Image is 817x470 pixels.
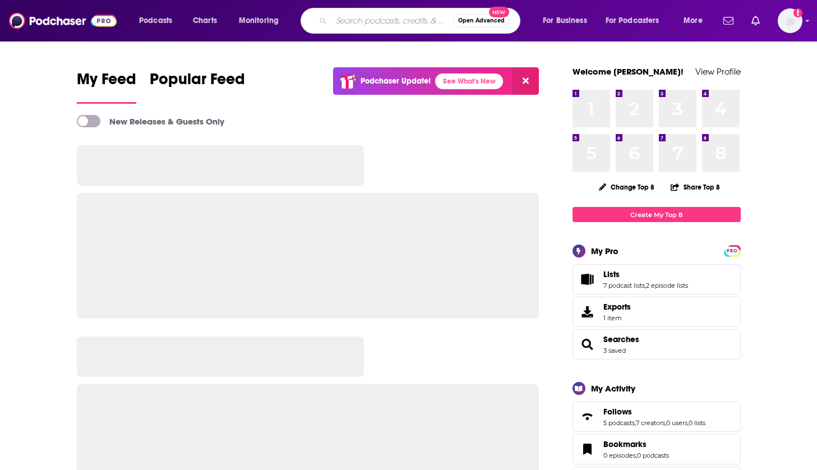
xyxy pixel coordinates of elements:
span: Follows [573,402,741,432]
a: Searches [576,337,599,352]
a: Searches [603,334,639,344]
span: , [635,419,636,427]
span: For Business [543,13,587,29]
a: Follows [576,409,599,425]
a: 0 lists [689,419,705,427]
span: Exports [603,302,631,312]
a: 5 podcasts [603,419,635,427]
span: Logged in as WorldWide452 [778,8,802,33]
button: Change Top 8 [592,180,662,194]
div: My Pro [591,246,618,256]
span: Searches [573,329,741,360]
a: Show notifications dropdown [747,11,764,30]
a: Charts [186,12,224,30]
span: Podcasts [139,13,172,29]
span: Popular Feed [150,70,245,95]
a: See What's New [435,73,503,89]
a: 0 podcasts [637,451,669,459]
div: Search podcasts, credits, & more... [311,8,531,34]
div: My Activity [591,383,635,394]
button: open menu [231,12,293,30]
a: Follows [603,407,705,417]
a: Popular Feed [150,70,245,104]
span: Lists [603,269,620,279]
p: Podchaser Update! [361,76,431,86]
button: Show profile menu [778,8,802,33]
span: Lists [573,264,741,294]
button: open menu [598,12,676,30]
span: My Feed [77,70,136,95]
button: Share Top 8 [670,176,721,198]
span: 1 item [603,314,631,322]
a: 2 episode lists [646,282,688,289]
span: Follows [603,407,632,417]
span: Open Advanced [458,18,505,24]
svg: Add a profile image [793,8,802,17]
a: Bookmarks [603,439,669,449]
a: My Feed [77,70,136,104]
button: open menu [535,12,601,30]
a: Create My Top 8 [573,207,741,222]
span: , [687,419,689,427]
a: Welcome [PERSON_NAME]! [573,66,684,77]
span: More [684,13,703,29]
a: 0 episodes [603,451,636,459]
input: Search podcasts, credits, & more... [331,12,453,30]
a: 7 podcast lists [603,282,645,289]
span: Bookmarks [603,439,647,449]
a: Lists [576,271,599,287]
a: Exports [573,297,741,327]
button: open menu [131,12,187,30]
span: PRO [726,247,739,255]
span: For Podcasters [606,13,659,29]
span: Charts [193,13,217,29]
a: New Releases & Guests Only [77,115,224,127]
a: 0 users [666,419,687,427]
span: , [645,282,646,289]
span: Exports [576,304,599,320]
a: 3 saved [603,347,626,354]
button: open menu [676,12,717,30]
span: Bookmarks [573,434,741,464]
span: , [636,451,637,459]
a: Show notifications dropdown [719,11,738,30]
span: New [489,7,509,17]
a: PRO [726,246,739,255]
a: Bookmarks [576,441,599,457]
img: Podchaser - Follow, Share and Rate Podcasts [9,10,117,31]
a: View Profile [695,66,741,77]
span: Monitoring [239,13,279,29]
span: , [665,419,666,427]
a: 7 creators [636,419,665,427]
img: User Profile [778,8,802,33]
a: Lists [603,269,688,279]
button: Open AdvancedNew [453,14,510,27]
